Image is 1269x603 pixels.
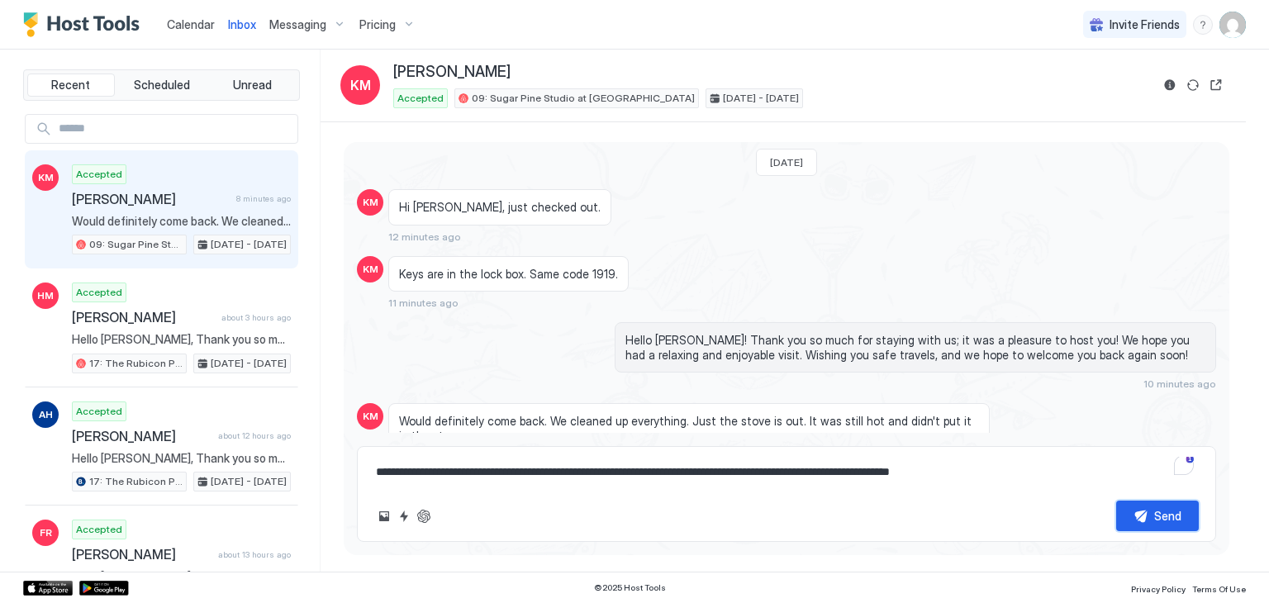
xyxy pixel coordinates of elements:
[52,115,297,143] input: Input Field
[208,74,296,97] button: Unread
[72,428,211,444] span: [PERSON_NAME]
[72,569,291,584] span: Hello [PERSON_NAME], Thank you so much for your booking! We'll send the check-in instructions on ...
[625,333,1205,362] span: Hello [PERSON_NAME]! Thank you so much for staying with us; it was a pleasure to host you! We hop...
[363,262,378,277] span: KM
[72,546,211,563] span: [PERSON_NAME]
[37,288,54,303] span: HM
[723,91,799,106] span: [DATE] - [DATE]
[770,156,803,169] span: [DATE]
[363,195,378,210] span: KM
[374,457,1199,487] textarea: To enrich screen reader interactions, please activate Accessibility in Grammarly extension settings
[40,525,52,540] span: FR
[594,582,666,593] span: © 2025 Host Tools
[359,17,396,32] span: Pricing
[89,237,183,252] span: 09: Sugar Pine Studio at [GEOGRAPHIC_DATA]
[1219,12,1246,38] div: User profile
[38,170,54,185] span: KM
[228,17,256,31] span: Inbox
[1193,15,1213,35] div: menu
[394,506,414,526] button: Quick reply
[350,75,371,95] span: KM
[167,16,215,33] a: Calendar
[221,312,291,323] span: about 3 hours ago
[399,267,618,282] span: Keys are in the lock box. Same code 1919.
[218,430,291,441] span: about 12 hours ago
[1192,579,1246,596] a: Terms Of Use
[1154,507,1181,525] div: Send
[397,91,444,106] span: Accepted
[39,407,53,422] span: AH
[388,230,461,243] span: 12 minutes ago
[1160,75,1180,95] button: Reservation information
[76,285,122,300] span: Accepted
[1183,75,1203,95] button: Sync reservation
[23,69,300,101] div: tab-group
[1116,501,1199,531] button: Send
[76,522,122,537] span: Accepted
[1143,377,1216,390] span: 10 minutes ago
[79,581,129,596] a: Google Play Store
[23,12,147,37] a: Host Tools Logo
[211,237,287,252] span: [DATE] - [DATE]
[414,506,434,526] button: ChatGPT Auto Reply
[211,356,287,371] span: [DATE] - [DATE]
[269,17,326,32] span: Messaging
[218,549,291,560] span: about 13 hours ago
[363,409,378,424] span: KM
[118,74,206,97] button: Scheduled
[76,404,122,419] span: Accepted
[211,474,287,489] span: [DATE] - [DATE]
[72,332,291,347] span: Hello [PERSON_NAME], Thank you so much for your booking! We'll send the check-in instructions [DA...
[374,506,394,526] button: Upload image
[27,74,115,97] button: Recent
[228,16,256,33] a: Inbox
[72,191,230,207] span: [PERSON_NAME]
[167,17,215,31] span: Calendar
[399,414,979,443] span: Would definitely come back. We cleaned up everything. Just the stove is out. It was still hot and...
[72,451,291,466] span: Hello [PERSON_NAME], Thank you so much for your booking! We'll send the check-in instructions [DA...
[1192,584,1246,594] span: Terms Of Use
[399,200,601,215] span: Hi [PERSON_NAME], just checked out.
[89,474,183,489] span: 17: The Rubicon Pet Friendly Studio
[233,78,272,93] span: Unread
[388,297,459,309] span: 11 minutes ago
[1131,579,1186,596] a: Privacy Policy
[51,78,90,93] span: Recent
[76,167,122,182] span: Accepted
[393,63,511,82] span: [PERSON_NAME]
[89,356,183,371] span: 17: The Rubicon Pet Friendly Studio
[23,581,73,596] a: App Store
[72,309,215,325] span: [PERSON_NAME]
[236,193,291,204] span: 8 minutes ago
[72,214,291,229] span: Would definitely come back. We cleaned up everything. Just the stove is out. It was still hot and...
[134,78,190,93] span: Scheduled
[1110,17,1180,32] span: Invite Friends
[1131,584,1186,594] span: Privacy Policy
[1206,75,1226,95] button: Open reservation
[472,91,695,106] span: 09: Sugar Pine Studio at [GEOGRAPHIC_DATA]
